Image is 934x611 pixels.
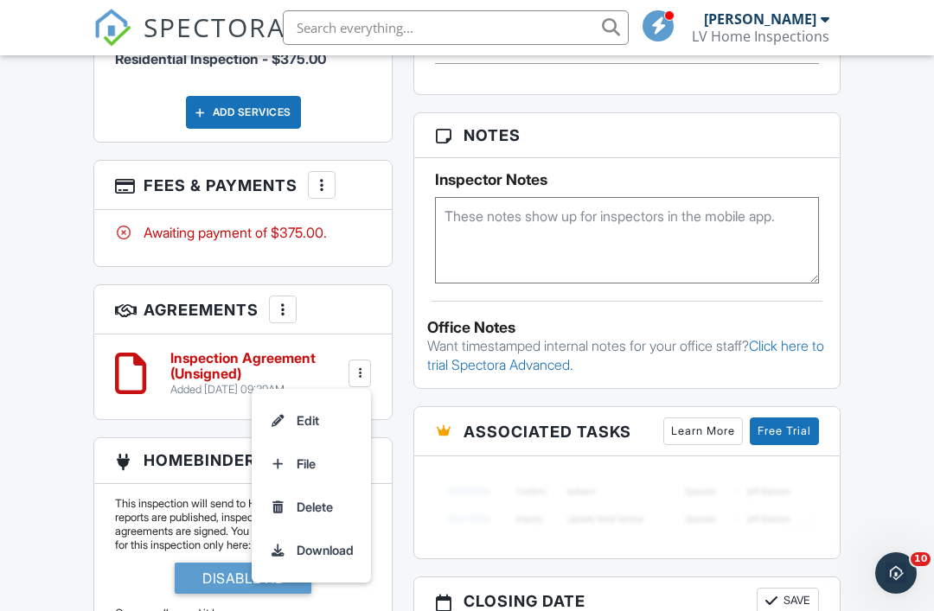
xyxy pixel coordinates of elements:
h3: HomeBinder [94,438,392,483]
a: SPECTORA [93,23,285,60]
a: Learn More [663,417,743,445]
h3: Notes [414,113,840,158]
input: Search everything... [283,10,629,45]
img: blurred-tasks-251b60f19c3f713f9215ee2a18cbf2105fc2d72fcd585247cf5e9ec0c957c1dd.png [435,469,819,540]
div: Added [DATE] 09:39AM [170,383,345,397]
p: This inspection will send to HomeBinder once all reports are published, inspection is paid, and a... [115,497,371,552]
div: Awaiting payment of $375.00. [115,223,371,242]
div: Disable HB [175,563,311,594]
span: Residential Inspection - $375.00 [115,50,326,67]
span: 10 [911,552,931,566]
span: SPECTORA [144,9,285,45]
h3: Agreements [94,285,392,334]
img: The Best Home Inspection Software - Spectora [93,9,131,47]
h6: Inspection Agreement (Unsigned) [170,351,345,381]
a: Download [262,529,361,572]
p: Want timestamped internal notes for your office staff? [427,336,827,375]
div: Office Notes [427,319,827,336]
span: Associated Tasks [464,420,631,443]
a: File [262,442,361,486]
a: Free Trial [750,417,819,445]
h5: Inspector Notes [435,171,819,188]
a: Delete [262,486,361,529]
iframe: Intercom live chat [875,552,917,594]
div: LV Home Inspections [692,28,829,45]
h3: Fees & Payments [94,161,392,210]
div: [PERSON_NAME] [704,10,816,28]
div: Add Services [186,96,301,129]
a: Inspection Agreement (Unsigned) Added [DATE] 09:39AM [170,351,345,397]
a: Disable HB [175,563,311,607]
a: Edit [262,399,361,442]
